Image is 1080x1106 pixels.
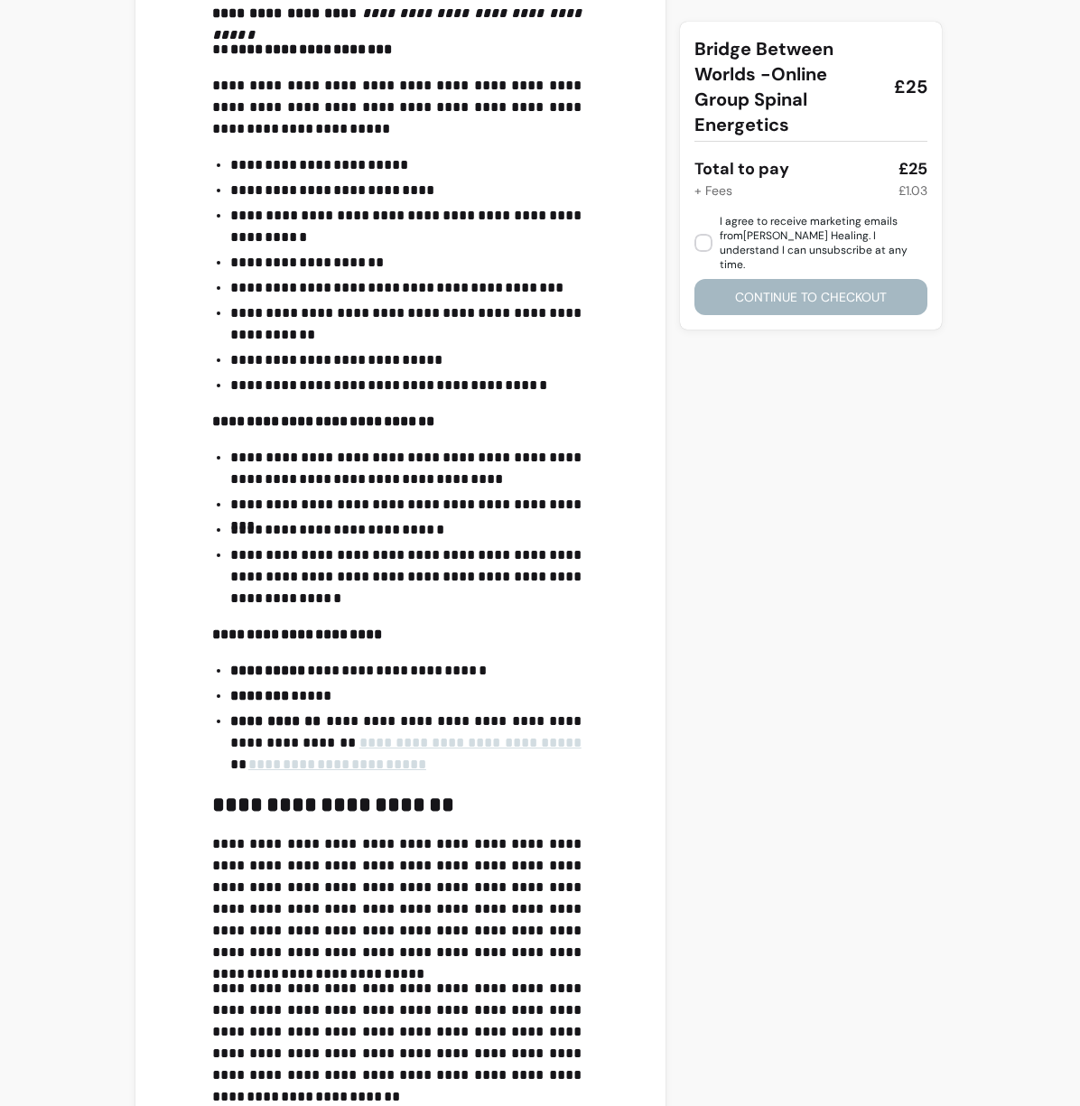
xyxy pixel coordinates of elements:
[694,279,927,315] button: Continue to checkout
[898,181,927,200] div: £1.03
[694,36,880,137] span: Bridge Between Worlds -Online Group Spinal Energetics
[898,156,927,181] div: £25
[694,156,789,181] div: Total to pay
[694,181,732,200] div: + Fees
[894,74,927,99] span: £25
